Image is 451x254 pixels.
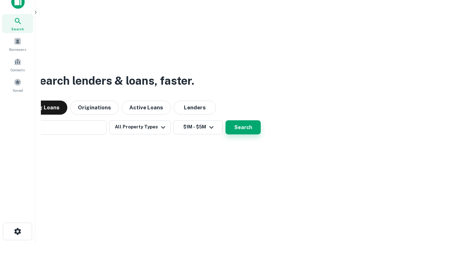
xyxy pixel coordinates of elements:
[11,26,24,32] span: Search
[109,120,171,134] button: All Property Types
[225,120,261,134] button: Search
[173,120,223,134] button: $1M - $5M
[2,35,33,54] a: Borrowers
[11,67,25,73] span: Contacts
[2,75,33,95] a: Saved
[32,72,194,89] h3: Search lenders & loans, faster.
[13,87,23,93] span: Saved
[416,198,451,231] iframe: Chat Widget
[2,55,33,74] a: Contacts
[174,101,216,115] button: Lenders
[2,14,33,33] a: Search
[9,47,26,52] span: Borrowers
[122,101,171,115] button: Active Loans
[70,101,119,115] button: Originations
